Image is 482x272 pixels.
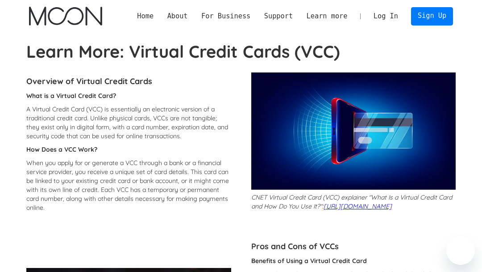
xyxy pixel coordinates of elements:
[251,241,456,252] h4: Pros and Cons of VCCs
[446,236,475,265] iframe: Button to launch messaging window
[29,7,103,25] img: Moon Logo
[26,105,231,140] p: A Virtual Credit Card (VCC) is essentially an electronic version of a traditional credit card. Un...
[130,11,160,21] a: Home
[299,11,354,21] div: Learn more
[201,11,250,21] div: For Business
[251,193,456,211] p: CNET Virtual Credit Card (VCC) explainer "What Is a Virtual Credit Card and How Do You Use It?":
[26,76,231,87] h4: Overview of Virtual Credit Cards
[411,7,453,25] a: Sign Up
[26,158,231,212] p: When you apply for or generate a VCC through a bank or a financial service provider, you receive ...
[307,11,348,21] div: Learn more
[258,11,300,21] div: Support
[195,11,258,21] div: For Business
[26,41,340,62] strong: Learn More: Virtual Credit Cards (VCC)
[26,145,97,153] strong: How Does a VCC Work?
[367,7,405,25] a: Log In
[29,7,103,25] a: home
[167,11,188,21] div: About
[160,11,194,21] div: About
[264,11,293,21] div: Support
[251,257,367,265] strong: Benefits of Using a Virtual Credit Card
[26,92,116,100] strong: What is a Virtual Credit Card?
[324,202,392,210] a: [URL][DOMAIN_NAME]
